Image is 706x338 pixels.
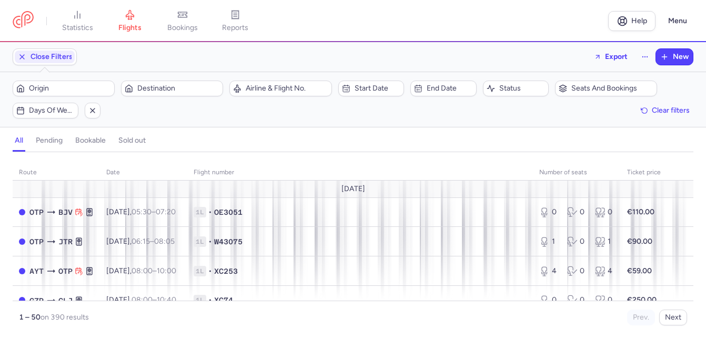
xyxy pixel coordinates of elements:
span: OTP [29,236,44,247]
span: 1L [194,207,206,217]
button: Export [587,48,634,65]
span: New [673,53,689,61]
span: Help [631,17,647,25]
button: Clear filters [637,103,693,118]
div: 0 [539,207,559,217]
span: on 390 results [41,313,89,322]
span: Status [499,84,545,93]
span: – [132,237,175,246]
time: 07:20 [156,207,176,216]
strong: €110.00 [627,207,654,216]
div: 1 [539,236,559,247]
a: reports [209,9,261,33]
span: reports [222,23,248,33]
div: 0 [595,207,614,217]
time: 05:30 [132,207,152,216]
span: • [208,295,212,305]
div: 4 [539,266,559,276]
h4: sold out [118,136,146,145]
span: Airline & Flight No. [246,84,328,93]
h4: bookable [75,136,106,145]
span: AYT [29,265,44,277]
a: bookings [156,9,209,33]
a: Help [608,11,655,31]
time: 08:00 [132,295,153,304]
span: CLJ [58,295,73,306]
div: 0 [567,207,587,217]
button: New [656,49,693,65]
span: Days of week [29,106,75,115]
span: W43075 [214,236,243,247]
th: Flight number [187,165,533,181]
span: End date [427,84,472,93]
button: Days of week [13,103,78,118]
strong: €59.00 [627,266,652,275]
a: CitizenPlane red outlined logo [13,11,34,31]
span: Destination [137,84,219,93]
time: 10:00 [157,266,176,275]
div: 1 [595,236,614,247]
span: Export [605,53,628,61]
strong: 1 – 50 [19,313,41,322]
span: • [208,207,212,217]
span: GZP [29,295,44,306]
th: Ticket price [621,165,667,181]
button: End date [410,81,476,96]
button: Seats and bookings [555,81,657,96]
span: OTP [29,206,44,218]
span: – [132,295,176,304]
button: Destination [121,81,223,96]
div: 0 [567,236,587,247]
button: Airline & Flight No. [229,81,331,96]
th: date [100,165,187,181]
th: number of seats [533,165,621,181]
a: flights [104,9,156,33]
span: OE3051 [214,207,243,217]
span: – [132,266,176,275]
span: statistics [62,23,93,33]
span: Clear filters [652,106,690,114]
span: OTP [58,265,73,277]
span: [DATE], [106,266,176,275]
div: 0 [539,295,559,305]
span: XC253 [214,266,238,276]
button: Close Filters [13,49,76,65]
span: 1L [194,236,206,247]
button: Menu [662,11,693,31]
div: 0 [595,295,614,305]
span: bookings [167,23,198,33]
h4: all [15,136,23,145]
span: Start date [355,84,400,93]
time: 10:40 [157,295,176,304]
span: JTR [58,236,73,247]
strong: €90.00 [627,237,652,246]
time: 08:00 [132,266,153,275]
span: Origin [29,84,111,93]
span: • [208,266,212,276]
time: 08:05 [154,237,175,246]
h4: pending [36,136,63,145]
span: Seats and bookings [571,84,653,93]
span: XC74 [214,295,233,305]
div: 0 [567,266,587,276]
span: 1L [194,295,206,305]
span: flights [118,23,142,33]
button: Next [659,310,687,325]
span: [DATE], [106,207,176,216]
button: Status [483,81,549,96]
strong: €250.00 [627,295,657,304]
span: [DATE], [106,295,176,304]
span: Close Filters [31,53,73,61]
div: 0 [567,295,587,305]
span: – [132,207,176,216]
div: 4 [595,266,614,276]
button: Start date [338,81,404,96]
span: 1L [194,266,206,276]
time: 06:15 [132,237,150,246]
button: Prev. [627,310,655,325]
a: statistics [51,9,104,33]
span: [DATE] [341,185,365,193]
th: route [13,165,100,181]
span: • [208,236,212,247]
span: BJV [58,206,73,218]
